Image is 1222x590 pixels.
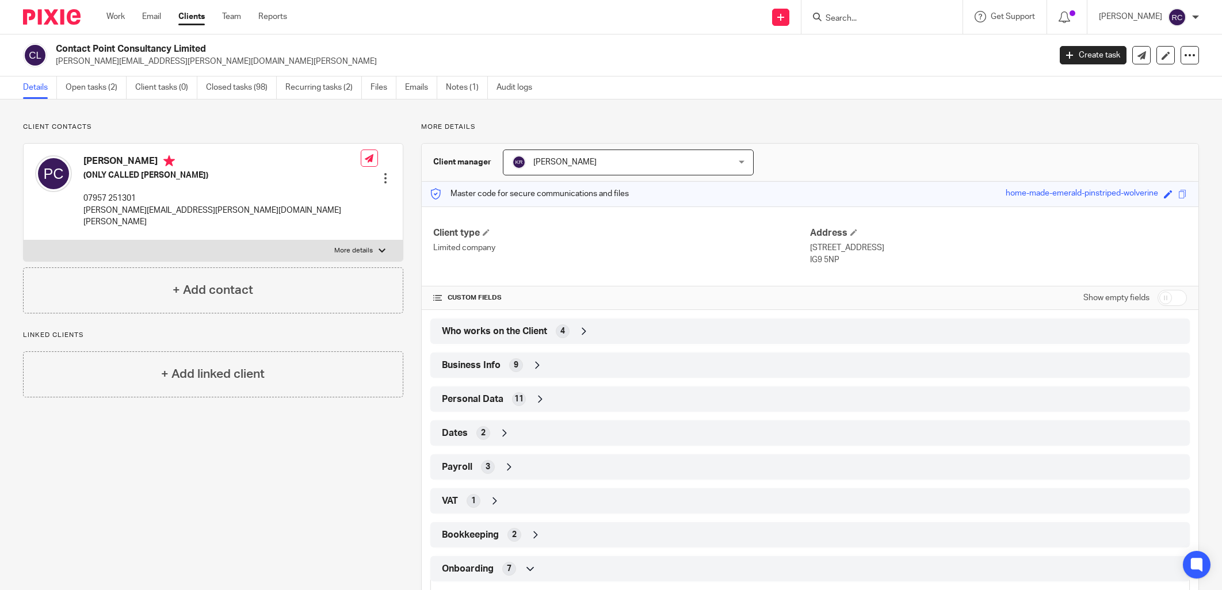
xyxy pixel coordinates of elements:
h4: + Add linked client [161,365,265,383]
h4: + Add contact [173,281,253,299]
h4: [PERSON_NAME] [83,155,361,170]
a: Details [23,76,57,99]
span: [PERSON_NAME] [533,158,597,166]
a: Notes (1) [446,76,488,99]
img: svg%3E [1168,8,1186,26]
span: Bookkeeping [442,529,499,541]
a: Files [371,76,396,99]
span: 2 [481,427,486,439]
a: Work [106,11,125,22]
a: Email [142,11,161,22]
a: Client tasks (0) [135,76,197,99]
p: [PERSON_NAME][EMAIL_ADDRESS][PERSON_NAME][DOMAIN_NAME][PERSON_NAME] [83,205,361,228]
input: Search [824,14,928,24]
span: Business Info [442,359,501,371]
h3: Client manager [433,156,491,168]
span: Who works on the Client [442,325,547,338]
p: [STREET_ADDRESS] [810,242,1187,254]
span: Payroll [442,461,472,473]
span: Onboarding [442,563,494,575]
h4: Client type [433,227,810,239]
a: Open tasks (2) [66,76,127,99]
a: Emails [405,76,437,99]
span: 1 [471,495,476,507]
span: Get Support [991,13,1035,21]
i: Primary [163,155,175,167]
span: Dates [442,427,468,439]
a: Reports [258,11,287,22]
h5: (ONLY CALLED [PERSON_NAME]) [83,170,361,181]
p: Client contacts [23,122,403,132]
img: svg%3E [35,155,72,192]
span: VAT [442,495,458,507]
span: 9 [514,359,518,371]
span: 11 [514,393,524,405]
a: Audit logs [497,76,541,99]
div: home-made-emerald-pinstriped-wolverine [1006,187,1158,201]
img: svg%3E [23,43,47,67]
p: [PERSON_NAME][EMAIL_ADDRESS][PERSON_NAME][DOMAIN_NAME][PERSON_NAME] [56,56,1042,67]
p: More details [334,246,373,255]
p: Limited company [433,242,810,254]
a: Closed tasks (98) [206,76,277,99]
span: 4 [560,325,565,337]
h2: Contact Point Consultancy Limited [56,43,845,55]
span: 7 [507,563,511,574]
a: Team [222,11,241,22]
img: Pixie [23,9,81,25]
h4: CUSTOM FIELDS [433,293,810,302]
h4: Address [810,227,1187,239]
p: 07957 251301 [83,193,361,204]
label: Show empty fields [1083,292,1150,304]
span: Personal Data [442,393,503,405]
p: Linked clients [23,331,403,340]
span: 3 [486,461,490,473]
p: [PERSON_NAME] [1099,11,1162,22]
p: Master code for secure communications and files [430,188,629,200]
img: svg%3E [512,155,526,169]
a: Recurring tasks (2) [285,76,362,99]
a: Clients [178,11,205,22]
p: More details [421,122,1199,132]
a: Create task [1060,46,1126,64]
span: 2 [512,529,517,541]
p: IG9 5NP [810,254,1187,266]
